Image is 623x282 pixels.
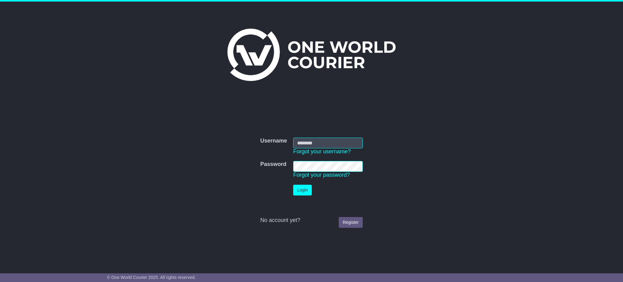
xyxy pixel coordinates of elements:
[293,148,351,155] a: Forgot your username?
[260,161,286,168] label: Password
[107,275,196,280] span: © One World Courier 2025. All rights reserved.
[227,29,395,81] img: One World
[293,172,350,178] a: Forgot your password?
[339,217,363,228] a: Register
[260,217,363,224] div: No account yet?
[293,185,312,195] button: Login
[260,138,287,144] label: Username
